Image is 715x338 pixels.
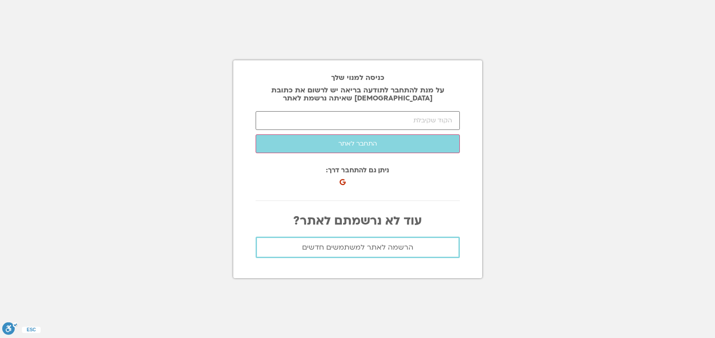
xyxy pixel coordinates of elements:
[302,243,413,251] span: הרשמה לאתר למשתמשים חדשים
[256,111,460,130] input: הקוד שקיבלת
[256,237,460,258] a: הרשמה לאתר למשתמשים חדשים
[256,74,460,82] h2: כניסה למנוי שלך
[256,134,460,153] button: התחבר לאתר
[256,214,460,228] p: עוד לא נרשמתם לאתר?
[256,86,460,102] p: על מנת להתחבר לתודעה בריאה יש לרשום את כתובת [DEMOGRAPHIC_DATA] שאיתה נרשמת לאתר
[341,169,439,189] iframe: כפתור לכניסה באמצעות חשבון Google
